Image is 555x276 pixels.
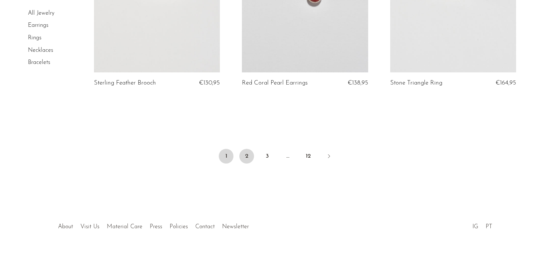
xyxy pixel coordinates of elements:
[486,224,492,230] a: PT
[242,80,308,86] a: Red Coral Pearl Earrings
[80,224,99,230] a: Visit Us
[28,10,54,16] a: All Jewelry
[150,224,162,230] a: Press
[472,224,478,230] a: IG
[390,80,442,86] a: Stone Triangle Ring
[496,80,516,86] span: €164,95
[94,80,156,86] a: Sterling Feather Brooch
[107,224,142,230] a: Material Care
[28,23,48,29] a: Earrings
[219,149,233,164] span: 1
[239,149,254,164] a: 2
[28,60,50,65] a: Bracelets
[28,35,41,41] a: Rings
[469,218,496,232] ul: Social Medias
[170,224,188,230] a: Policies
[28,47,53,53] a: Necklaces
[280,149,295,164] span: …
[54,218,253,232] ul: Quick links
[195,224,215,230] a: Contact
[301,149,316,164] a: 12
[58,224,73,230] a: About
[322,149,336,165] a: Next
[348,80,368,86] span: €138,95
[199,80,220,86] span: €130,95
[260,149,275,164] a: 3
